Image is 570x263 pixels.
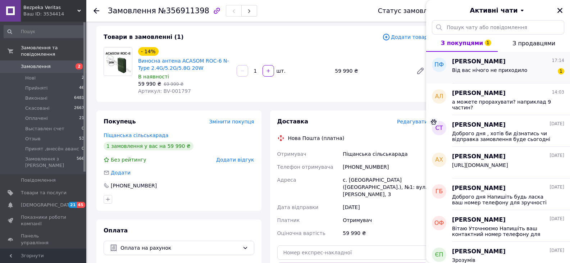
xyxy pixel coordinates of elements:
img: Виносна антена ACASOM ROC-6 N-Type 2.4G/5.2G/5.8G 20W [104,47,132,76]
span: [PERSON_NAME] [452,184,506,192]
span: №356911398 [158,6,209,15]
span: З продавцями [512,40,555,47]
span: Без рейтингу [111,157,146,163]
span: 2 [76,63,83,69]
span: Додати відгук [216,157,254,163]
button: З покупцями1 [426,35,498,52]
span: Bezpeka Veritas [23,4,77,11]
span: [DATE] [550,121,564,127]
span: Активні чати [470,6,517,15]
span: Додати [111,170,131,176]
span: Телефон отримувача [277,164,333,170]
div: Нова Пошта (платна) [286,135,346,142]
span: Зрозумів [452,257,475,263]
input: Пошук [4,25,85,38]
span: ГБ [436,187,443,196]
span: 53 [79,136,84,142]
button: ГБ[PERSON_NAME][DATE]Доброго дня Напишіть будь ласка ваш номер телефону для зручності спілкування [426,178,570,210]
span: СТ [436,124,443,132]
div: шт. [275,67,286,74]
div: - 14% [138,47,159,56]
button: АХ[PERSON_NAME][DATE][URL][DOMAIN_NAME] [426,147,570,178]
span: Доброго дня , хотів би дізнатись чи відправка замовлення буде сьогодні ? [452,131,554,142]
span: [DATE] [550,153,564,159]
button: З продавцями [498,35,570,52]
span: Замовлення з [PERSON_NAME] [25,156,77,169]
div: 59 990 ₴ [332,66,410,76]
span: Товари в замовленні (1) [104,33,184,40]
span: 6481 [74,95,84,101]
span: Отзыв [25,136,41,142]
span: [PERSON_NAME] [452,216,506,224]
span: [URL][DOMAIN_NAME] [452,162,508,168]
span: 21 [79,115,84,122]
span: 17:14 [552,58,564,64]
span: Скасовані [25,105,50,112]
span: Прийняті [25,85,47,91]
span: Замовлення [21,63,51,70]
div: Повернутися назад [94,7,99,14]
span: Оплата [104,227,128,234]
span: Адреса [277,177,296,183]
span: Виконані [25,95,47,101]
div: Піщанська сільськарада [341,148,429,160]
span: АЛ [435,92,443,101]
span: [PERSON_NAME] [452,58,506,66]
span: В наявності [138,74,169,80]
span: 46 [79,85,84,91]
a: Піщанська сільськарада [104,132,168,138]
span: Выставлен счет [25,126,64,132]
div: с. [GEOGRAPHIC_DATA] ([GEOGRAPHIC_DATA].), №1: вул. [PERSON_NAME], 3 [341,173,429,201]
span: 2 [82,75,84,81]
span: Замовлення [108,6,156,15]
button: пФ[PERSON_NAME]17:14Від вас нічого не приходило1 [426,52,570,83]
span: ОФ [434,219,444,227]
span: 21 [68,202,77,208]
span: Вітаю Уточнюємо Напишіть ваш контактний номер телефону для зручності комунікації [452,226,554,237]
div: Ваш ID: 3534414 [23,11,86,17]
span: 0 [82,146,84,152]
span: Додати товар [382,33,428,41]
span: Змінити покупця [209,119,254,124]
span: [PERSON_NAME] [452,248,506,256]
span: [DATE] [550,216,564,222]
span: 1 [558,68,564,74]
span: Замовлення та повідомлення [21,45,86,58]
span: а можете прорахувати? наприклад 9 частин? [452,99,554,110]
span: 1 [485,40,491,46]
span: Дата відправки [277,204,319,210]
div: [PHONE_NUMBER] [110,182,158,189]
span: Покупець [104,118,136,125]
span: Від вас нічого не приходило [452,67,527,73]
span: [DEMOGRAPHIC_DATA] [21,202,74,208]
span: пФ [434,61,444,69]
button: Активні чати [446,6,550,15]
span: Оціночна вартість [277,230,325,236]
input: Пошук чату або повідомлення [432,20,564,35]
a: Редагувати [413,64,428,78]
span: Платник [277,217,300,223]
span: Панель управління [21,233,67,246]
div: Статус замовлення [378,7,444,14]
span: Нові [25,75,36,81]
span: Принят ,внесён аванс [25,146,79,152]
span: ЄП [435,251,443,259]
button: Закрити [556,6,564,15]
span: Повідомлення [21,177,56,183]
span: Показники роботи компанії [21,214,67,227]
span: Отримувач [277,151,306,157]
input: Номер експрес-накладної [277,245,428,260]
span: АХ [435,156,443,164]
div: Отримувач [341,214,429,227]
div: [DATE] [341,201,429,214]
span: 69 999 ₴ [164,82,183,87]
button: СТ[PERSON_NAME][DATE]Доброго дня , хотів би дізнатись чи відправка замовлення буде сьогодні ? [426,115,570,147]
div: [PHONE_NUMBER] [341,160,429,173]
button: АЛ[PERSON_NAME]14:03а можете прорахувати? наприклад 9 частин? [426,83,570,115]
span: Артикул: BV-001797 [138,88,191,94]
span: 0 [82,126,84,132]
span: 566 [77,156,84,169]
span: 2667 [74,105,84,112]
span: 59 990 ₴ [138,81,161,87]
span: Редагувати [397,119,428,124]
